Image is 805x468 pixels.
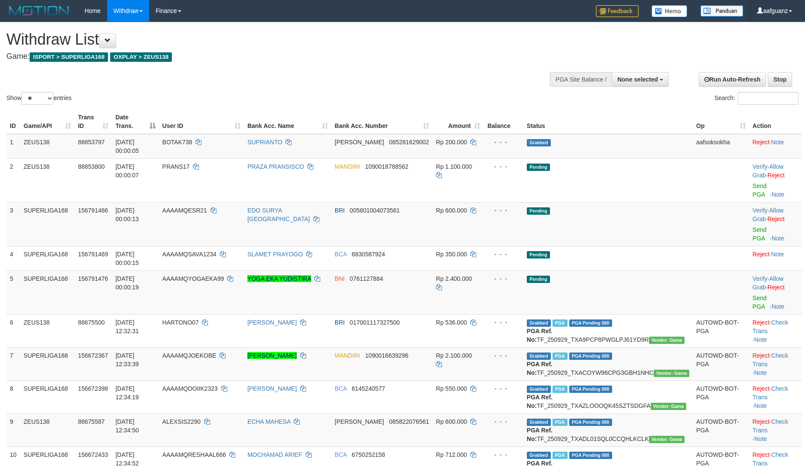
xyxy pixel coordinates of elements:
a: Send PGA [753,295,767,310]
div: - - - [487,450,520,459]
span: MANDIRI [335,352,360,359]
a: Check Trans [753,418,788,434]
span: 88675500 [78,319,105,326]
div: - - - [487,274,520,283]
a: ECHA MAHESA [247,418,290,425]
span: Rp 600.000 [436,207,467,214]
span: Pending [527,207,550,215]
th: User ID: activate to sort column ascending [159,109,244,134]
span: Copy 6750252158 to clipboard [352,451,385,458]
span: BCA [335,251,347,258]
td: TF_250929_TXA9PCP8PWGLPJ61YD9R [523,314,693,347]
td: ZEUS138 [20,314,75,347]
a: Send PGA [753,226,767,242]
span: Rp 200.000 [436,139,467,146]
span: 156791476 [78,275,108,282]
img: Button%20Memo.svg [652,5,688,17]
h1: Withdraw List [6,31,528,48]
div: - - - [487,384,520,393]
td: AUTOWD-BOT-PGA [693,413,749,447]
a: Note [772,303,784,310]
span: · [753,163,784,179]
a: PRAZA PRANSISCO [247,163,304,170]
span: AAAAMQSAVA1234 [162,251,216,258]
span: BCA [335,451,347,458]
span: 156672367 [78,352,108,359]
td: SUPERLIGA168 [20,270,75,314]
span: Grabbed [527,319,551,327]
span: Pending [527,164,550,171]
td: SUPERLIGA168 [20,380,75,413]
span: BRI [335,319,345,326]
a: Allow Grab [753,275,784,291]
span: 88853797 [78,139,105,146]
div: - - - [487,318,520,327]
th: Op: activate to sort column ascending [693,109,749,134]
a: Reject [753,319,770,326]
span: [DATE] 12:34:19 [115,385,139,401]
div: - - - [487,417,520,426]
span: · [753,275,784,291]
span: [PERSON_NAME] [335,139,384,146]
a: Reject [753,352,770,359]
a: Verify [753,163,768,170]
a: Note [771,139,784,146]
b: PGA Ref. No: [527,394,553,409]
a: Check Trans [753,385,788,401]
span: [DATE] 00:00:15 [115,251,139,266]
span: Rp 2.100.000 [436,352,472,359]
span: [PERSON_NAME] [335,418,384,425]
span: Copy 017001117327500 to clipboard [350,319,400,326]
span: None selected [617,76,658,83]
th: Action [749,109,802,134]
td: · · [749,413,802,447]
span: Copy 1090018788562 to clipboard [365,163,409,170]
a: MOCHAMAD ARIEF [247,451,302,458]
label: Search: [715,92,799,105]
span: MANDIRI [335,163,360,170]
td: 2 [6,158,20,202]
a: Check Trans [753,352,788,368]
a: [PERSON_NAME] [247,319,297,326]
span: [DATE] 12:32:31 [115,319,139,334]
span: · [753,207,784,222]
span: Marked by aafsengchandara [553,353,568,360]
td: 7 [6,347,20,380]
span: 156672398 [78,385,108,392]
span: Vendor URL: https://trx31.1velocity.biz [654,370,690,377]
td: · · [749,270,802,314]
img: panduan.png [700,5,743,17]
span: 156791469 [78,251,108,258]
a: Reject [753,451,770,458]
span: Rp 2.400.000 [436,275,472,282]
span: [DATE] 00:00:19 [115,275,139,291]
span: Rp 712.000 [436,451,467,458]
input: Search: [738,92,799,105]
td: · · [749,380,802,413]
a: Note [754,336,767,343]
span: Grabbed [527,139,551,146]
td: 9 [6,413,20,447]
span: BCA [335,385,347,392]
td: ZEUS138 [20,158,75,202]
a: SLAMET PRAYOGO [247,251,303,258]
span: Grabbed [527,452,551,459]
span: Copy 1090016639296 to clipboard [365,352,409,359]
span: Marked by aafsoycanthlai [553,386,568,393]
span: Marked by aafsoycanthlai [553,452,568,459]
td: · · [749,347,802,380]
td: TF_250929_TXACOYW96CPG3GBH1NHC [523,347,693,380]
b: PGA Ref. No: [527,361,553,376]
a: SUPRIANTO [247,139,282,146]
th: Trans ID: activate to sort column ascending [75,109,112,134]
a: Check Trans [753,319,788,334]
a: Run Auto-Refresh [699,72,766,87]
span: ALEXSIS2290 [162,418,201,425]
span: Vendor URL: https://trx31.1velocity.biz [649,436,685,443]
img: Feedback.jpg [596,5,639,17]
td: · · [749,158,802,202]
div: - - - [487,250,520,258]
span: 88853800 [78,163,105,170]
span: 88675587 [78,418,105,425]
span: Grabbed [527,353,551,360]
